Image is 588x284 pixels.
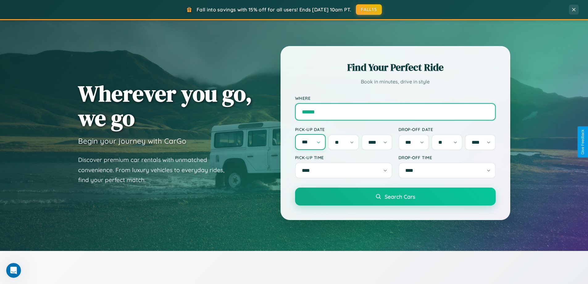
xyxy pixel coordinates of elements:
[78,81,252,130] h1: Wherever you go, we go
[385,193,415,200] span: Search Cars
[398,155,496,160] label: Drop-off Time
[295,127,392,132] label: Pick-up Date
[295,61,496,74] h2: Find Your Perfect Ride
[356,4,382,15] button: FALL15
[581,129,585,155] div: Give Feedback
[295,155,392,160] label: Pick-up Time
[6,263,21,278] iframe: Intercom live chat
[295,188,496,206] button: Search Cars
[295,95,496,101] label: Where
[78,136,186,146] h3: Begin your journey with CarGo
[295,77,496,86] p: Book in minutes, drive in style
[398,127,496,132] label: Drop-off Date
[197,6,351,13] span: Fall into savings with 15% off for all users! Ends [DATE] 10am PT.
[78,155,232,185] p: Discover premium car rentals with unmatched convenience. From luxury vehicles to everyday rides, ...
